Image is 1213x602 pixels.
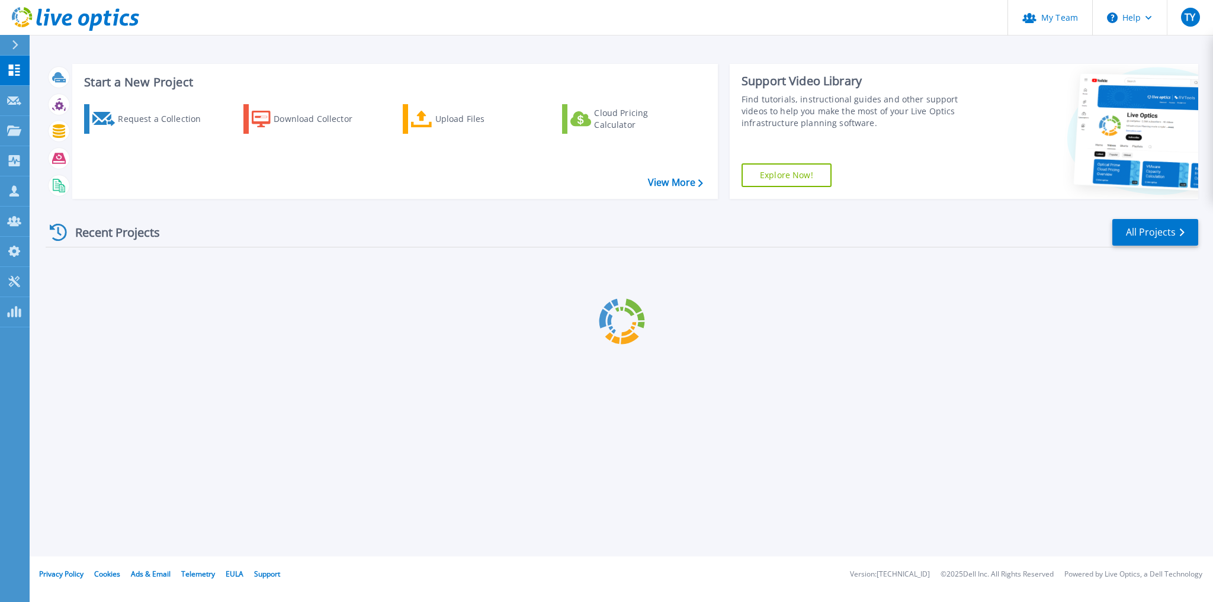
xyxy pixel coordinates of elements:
div: Support Video Library [742,73,981,89]
a: EULA [226,569,243,579]
a: Download Collector [243,104,376,134]
li: Powered by Live Optics, a Dell Technology [1064,571,1202,578]
div: Request a Collection [118,107,213,131]
a: Privacy Policy [39,569,84,579]
a: Request a Collection [84,104,216,134]
div: Cloud Pricing Calculator [594,107,689,131]
a: View More [648,177,703,188]
span: TY [1185,12,1195,22]
a: Support [254,569,280,579]
div: Recent Projects [46,218,176,247]
li: © 2025 Dell Inc. All Rights Reserved [941,571,1054,578]
a: All Projects [1112,219,1198,246]
div: Download Collector [274,107,368,131]
a: Cloud Pricing Calculator [562,104,694,134]
div: Find tutorials, instructional guides and other support videos to help you make the most of your L... [742,94,981,129]
a: Cookies [94,569,120,579]
h3: Start a New Project [84,76,702,89]
a: Ads & Email [131,569,171,579]
li: Version: [TECHNICAL_ID] [850,571,930,578]
div: Upload Files [435,107,530,131]
a: Telemetry [181,569,215,579]
a: Upload Files [403,104,535,134]
a: Explore Now! [742,163,832,187]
